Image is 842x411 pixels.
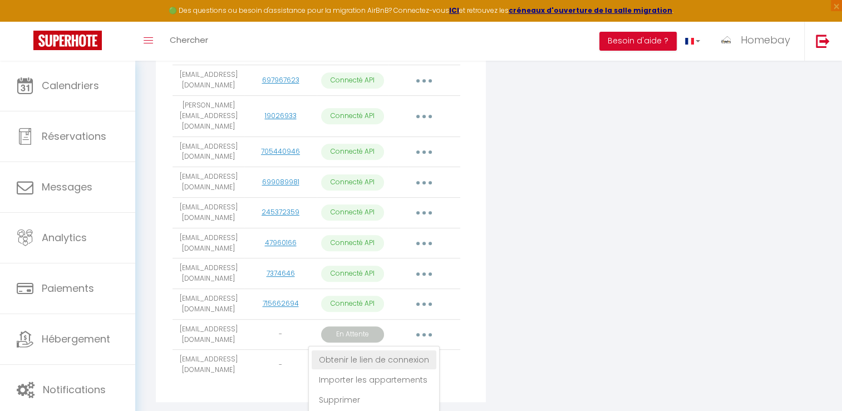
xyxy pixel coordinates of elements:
a: 245372359 [262,207,299,217]
a: 699089981 [262,177,299,187]
a: 7374646 [266,268,294,278]
a: Importer les appartements [312,370,436,389]
td: [EMAIL_ADDRESS][DOMAIN_NAME] [173,350,244,380]
a: Supprimer [312,390,436,409]
a: 697967623 [262,75,299,85]
p: Connecté API [321,266,384,282]
p: Connecté API [321,296,384,312]
a: 705440946 [261,146,300,156]
td: [PERSON_NAME][EMAIL_ADDRESS][DOMAIN_NAME] [173,96,244,137]
p: Connecté API [321,174,384,190]
p: Connecté API [321,108,384,124]
div: - [249,329,312,340]
p: Connecté API [321,204,384,221]
span: Réservations [42,129,106,143]
span: Analytics [42,231,87,244]
a: Chercher [161,22,216,61]
a: ICI [449,6,459,15]
a: 19026933 [264,111,296,120]
a: Obtenir le lien de connexion [312,350,436,369]
span: Messages [42,180,92,194]
img: Super Booking [33,31,102,50]
span: Calendriers [42,79,99,92]
p: En Attente [321,326,384,342]
td: [EMAIL_ADDRESS][DOMAIN_NAME] [173,167,244,198]
td: [EMAIL_ADDRESS][DOMAIN_NAME] [173,289,244,320]
span: Notifications [43,383,106,397]
td: [EMAIL_ADDRESS][DOMAIN_NAME] [173,319,244,350]
a: créneaux d'ouverture de la salle migration [509,6,672,15]
div: - [249,360,312,370]
a: 47960166 [264,238,296,247]
td: [EMAIL_ADDRESS][DOMAIN_NAME] [173,198,244,228]
span: Paiements [42,281,94,295]
p: Connecté API [321,235,384,251]
button: Ouvrir le widget de chat LiveChat [9,4,42,38]
span: Chercher [170,34,208,46]
p: Connecté API [321,144,384,160]
td: [EMAIL_ADDRESS][DOMAIN_NAME] [173,65,244,96]
img: logout [816,34,830,48]
td: [EMAIL_ADDRESS][DOMAIN_NAME] [173,228,244,258]
span: Hébergement [42,332,110,346]
span: Homebay [741,33,790,47]
button: Besoin d'aide ? [599,32,677,51]
a: ... Homebay [708,22,804,61]
td: [EMAIL_ADDRESS][DOMAIN_NAME] [173,258,244,289]
td: [EMAIL_ADDRESS][DOMAIN_NAME] [173,136,244,167]
p: Connecté API [321,72,384,89]
a: 715662694 [262,299,298,308]
img: ... [717,32,733,48]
